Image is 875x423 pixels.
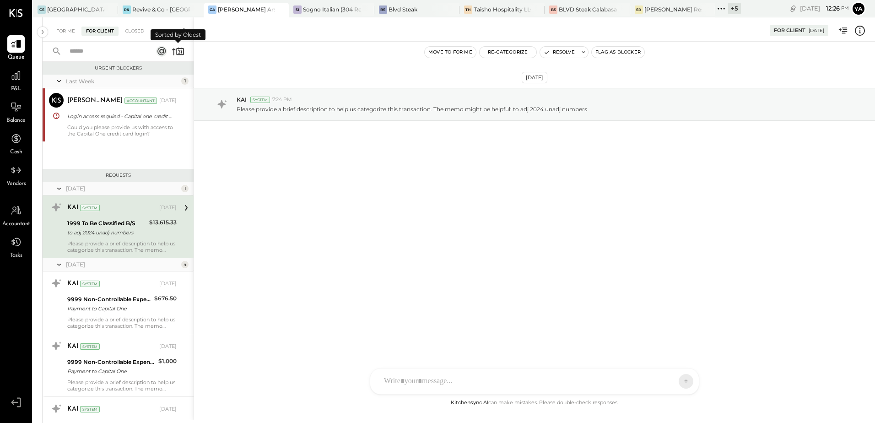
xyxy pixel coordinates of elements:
div: Closed [120,27,149,36]
div: $13,615.33 [149,218,177,227]
div: System [80,343,100,350]
div: 9999 Non-Controllable Expenses:Other Income and Expenses:To Be Classified P&L [67,295,151,304]
div: BS [549,5,557,14]
a: P&L [0,67,32,93]
div: R& [123,5,131,14]
div: 1 [181,77,189,85]
div: [DATE] [159,204,177,211]
div: For Client [81,27,119,36]
a: Accountant [0,202,32,228]
div: Could you please provide us with access to the Capital One credit card login? [67,124,177,137]
span: Queue [8,54,25,62]
span: 7:24 PM [272,96,292,103]
a: Queue [0,35,32,62]
div: Sogno Italian (304 Restaurant) [303,5,360,13]
span: Vendors [6,180,26,188]
button: Flag as Blocker [592,47,644,58]
div: [DATE] [522,72,547,83]
button: Re-Categorize [480,47,536,58]
div: [PERSON_NAME] Arso [218,5,275,13]
div: Payment to Capital One [67,367,156,376]
div: Please provide a brief description to help us categorize this transaction. The memo might be help... [67,379,177,392]
div: Revive & Co - [GEOGRAPHIC_DATA] [132,5,189,13]
button: Move to for me [425,47,476,58]
div: [DATE] [800,4,849,13]
div: [GEOGRAPHIC_DATA][PERSON_NAME] [47,5,104,13]
div: Last Week [66,77,179,85]
button: Resolve [540,47,578,58]
div: System [250,97,270,103]
span: KAI [237,96,247,103]
div: $676.50 [154,294,177,303]
a: Tasks [0,233,32,260]
div: Urgent Blockers [47,65,189,71]
div: For Me [52,27,80,36]
div: [DATE] [809,27,824,34]
a: Cash [0,130,32,157]
div: $1,000 [158,357,177,366]
div: Please provide a brief description to help us categorize this transaction. The memo might be help... [67,240,177,253]
div: Requests [47,172,189,179]
div: [DATE] [159,343,177,350]
div: SI [293,5,302,14]
div: TH [464,5,472,14]
div: 9999 Non-Controllable Expenses:Other Income and Expenses:To Be Classified P&L [67,358,156,367]
div: 4 [181,261,189,268]
div: copy link [789,4,798,13]
span: Cash [10,148,22,157]
div: Login access requied - Capital one credit card [67,112,174,121]
span: Balance [6,117,26,125]
div: KAI [67,405,78,414]
div: 1 [181,185,189,192]
div: Sorted by Oldest [151,29,205,40]
div: Please provide a brief description to help us categorize this transaction. The memo might be help... [67,316,177,329]
div: KAI [67,342,78,351]
div: SR [635,5,643,14]
span: Accountant [2,220,30,228]
div: BS [379,5,387,14]
div: to adj 2024 unadj numbers [67,228,146,237]
div: For Client [774,27,805,34]
div: [DATE] [159,280,177,287]
div: [PERSON_NAME] Restaurant & Deli [644,5,702,13]
div: System [80,205,100,211]
div: KAI [67,203,78,212]
span: P&L [11,85,22,93]
button: Ya [851,1,866,16]
div: Blvd Steak [389,5,417,13]
div: [PERSON_NAME] [67,96,123,105]
div: GA [208,5,216,14]
div: System [80,406,100,412]
div: Taisho Hospitality LLC [474,5,531,13]
div: [DATE] [66,260,179,268]
div: Payment to Capital One [67,304,151,313]
div: Accountant [124,98,157,104]
a: Balance [0,98,32,125]
span: Tasks [10,252,22,260]
div: KAI [67,279,78,288]
div: CS [38,5,46,14]
div: [DATE] [159,97,177,104]
p: Please provide a brief description to help us categorize this transaction. The memo might be help... [237,105,587,113]
div: System [80,281,100,287]
a: Vendors [0,162,32,188]
div: [DATE] [66,184,179,192]
div: [DATE] [159,406,177,413]
div: + 5 [728,3,741,14]
div: 1999 To Be Classified B/S [67,219,146,228]
div: BLVD Steak Calabasas [559,5,616,13]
